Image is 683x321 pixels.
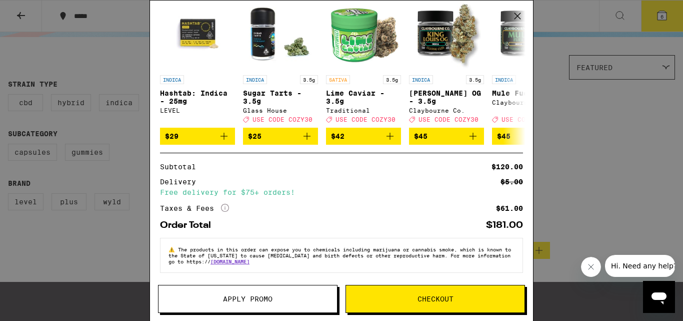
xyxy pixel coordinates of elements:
[409,89,484,105] p: [PERSON_NAME] OG - 3.5g
[243,75,267,84] p: INDICA
[497,132,510,140] span: $45
[331,132,344,140] span: $42
[158,285,337,313] button: Apply Promo
[160,128,235,145] button: Add to bag
[160,163,203,170] div: Subtotal
[418,116,478,123] span: USE CODE COZY30
[345,285,525,313] button: Checkout
[383,75,401,84] p: 3.5g
[252,116,312,123] span: USE CODE COZY30
[160,221,218,230] div: Order Total
[500,178,523,185] div: $5.00
[501,116,561,123] span: USE CODE COZY30
[160,178,203,185] div: Delivery
[165,132,178,140] span: $29
[491,163,523,170] div: $120.00
[643,281,675,313] iframe: Button to launch messaging window
[248,132,261,140] span: $25
[492,99,567,106] div: Claybourne Co.
[492,89,567,97] p: Mule Fuel - 3.5g
[417,295,453,302] span: Checkout
[326,89,401,105] p: Lime Caviar - 3.5g
[486,221,523,230] div: $181.00
[6,7,72,15] span: Hi. Need any help?
[326,128,401,145] button: Add to bag
[496,205,523,212] div: $61.00
[160,204,229,213] div: Taxes & Fees
[605,255,675,277] iframe: Message from company
[168,246,178,252] span: ⚠️
[414,132,427,140] span: $45
[335,116,395,123] span: USE CODE COZY30
[492,75,516,84] p: INDICA
[300,75,318,84] p: 3.5g
[160,107,235,114] div: LEVEL
[243,89,318,105] p: Sugar Tarts - 3.5g
[243,128,318,145] button: Add to bag
[409,107,484,114] div: Claybourne Co.
[492,128,567,145] button: Add to bag
[326,75,350,84] p: SATIVA
[160,189,523,196] div: Free delivery for $75+ orders!
[326,107,401,114] div: Traditional
[581,257,601,277] iframe: Close message
[223,295,272,302] span: Apply Promo
[243,107,318,114] div: Glass House
[160,89,235,105] p: Hashtab: Indica - 25mg
[409,75,433,84] p: INDICA
[168,246,511,264] span: The products in this order can expose you to chemicals including marijuana or cannabis smoke, whi...
[466,75,484,84] p: 3.5g
[210,258,249,264] a: [DOMAIN_NAME]
[409,128,484,145] button: Add to bag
